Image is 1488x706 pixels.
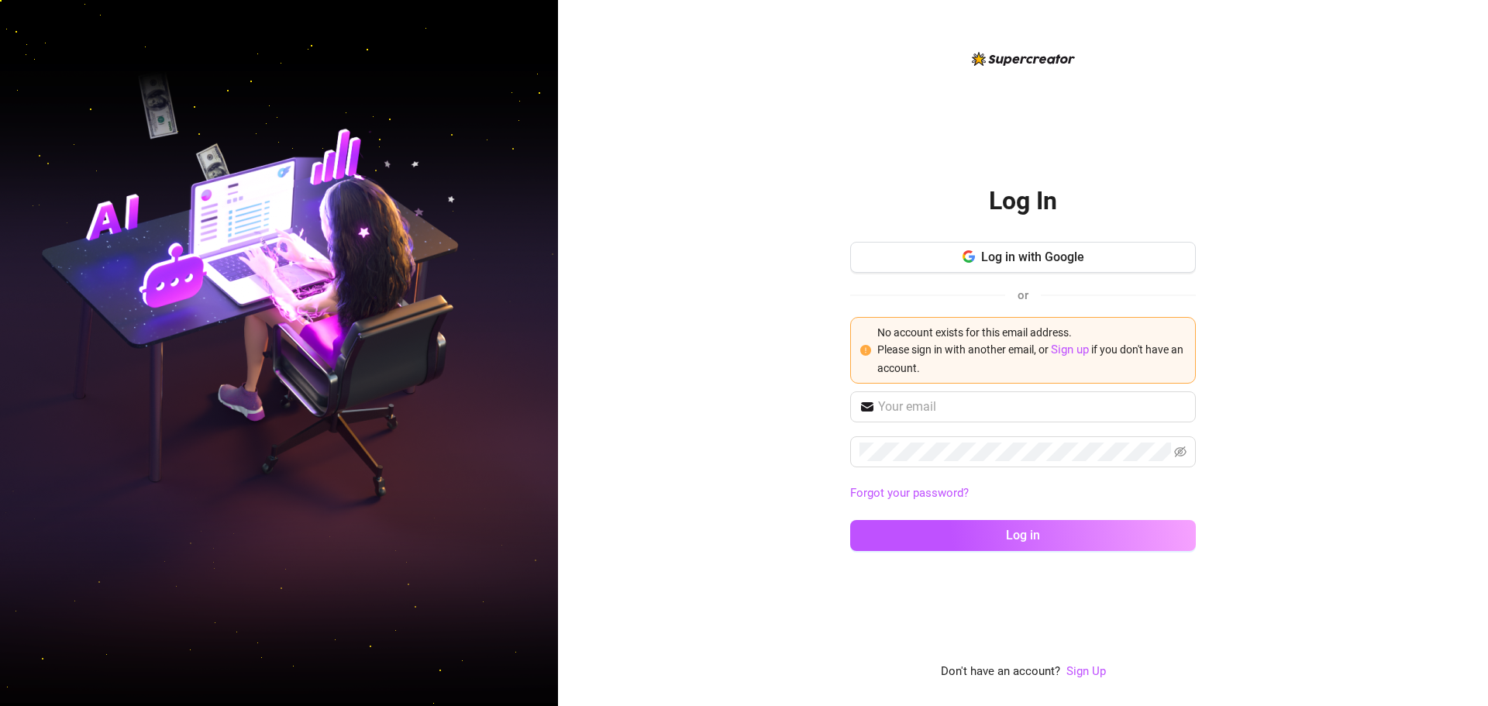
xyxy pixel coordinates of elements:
span: or [1018,288,1028,302]
a: Sign Up [1066,663,1106,681]
button: Log in with Google [850,242,1196,273]
a: Sign up [1051,343,1089,356]
a: Sign up [1051,343,1089,356]
a: Sign Up [1066,664,1106,678]
button: Log in [850,520,1196,551]
h2: Log In [989,185,1057,217]
span: eye-invisible [1174,446,1187,458]
a: Forgot your password? [850,484,1196,503]
span: Log in [1006,528,1040,542]
span: exclamation-circle [860,345,871,356]
a: Forgot your password? [850,486,969,500]
img: logo-BBDzfeDw.svg [972,52,1075,66]
span: Log in with Google [981,250,1084,264]
span: Don't have an account? [941,663,1060,681]
input: Your email [878,398,1187,416]
span: No account exists for this email address. Please sign in with another email, or if you don't have... [877,326,1183,374]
